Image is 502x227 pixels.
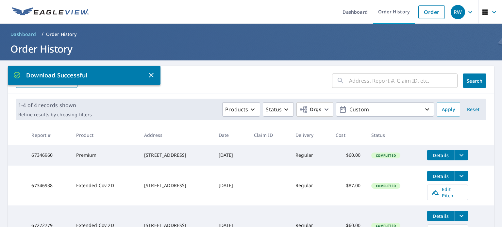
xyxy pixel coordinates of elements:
[427,211,455,221] button: detailsBtn-67272779
[225,105,248,113] p: Products
[10,31,36,38] span: Dashboard
[330,166,366,205] td: $87.00
[418,5,445,19] a: Order
[366,125,422,145] th: Status
[266,105,282,113] p: Status
[13,71,147,80] p: Download Successful
[26,166,71,205] td: 67346938
[213,166,249,205] td: [DATE]
[468,78,481,84] span: Search
[427,150,455,160] button: detailsBtn-67346960
[330,145,366,166] td: $60.00
[8,29,494,40] nav: breadcrumb
[431,152,451,158] span: Details
[330,125,366,145] th: Cost
[42,30,43,38] li: /
[8,42,494,56] h1: Order History
[451,5,465,19] div: RW
[144,152,208,158] div: [STREET_ADDRESS]
[213,125,249,145] th: Date
[431,173,451,179] span: Details
[463,102,484,117] button: Reset
[455,150,468,160] button: filesDropdownBtn-67346960
[299,105,321,114] span: Orgs
[26,125,71,145] th: Report #
[249,125,290,145] th: Claim ID
[18,112,92,118] p: Refine results by choosing filters
[296,102,333,117] button: Orgs
[26,145,71,166] td: 67346960
[437,102,460,117] button: Apply
[347,104,423,115] p: Custom
[372,184,400,188] span: Completed
[46,31,77,38] p: Order History
[12,7,89,17] img: EV Logo
[455,211,468,221] button: filesDropdownBtn-67272779
[290,125,330,145] th: Delivery
[222,102,260,117] button: Products
[139,125,213,145] th: Address
[349,72,458,90] input: Address, Report #, Claim ID, etc.
[71,125,139,145] th: Product
[427,185,468,200] a: Edit Pitch
[290,145,330,166] td: Regular
[372,153,400,158] span: Completed
[18,101,92,109] p: 1-4 of 4 records shown
[442,105,455,114] span: Apply
[427,171,455,181] button: detailsBtn-67346938
[144,182,208,189] div: [STREET_ADDRESS]
[431,213,451,219] span: Details
[455,171,468,181] button: filesDropdownBtn-67346938
[8,29,39,40] a: Dashboard
[465,105,481,114] span: Reset
[431,186,464,199] span: Edit Pitch
[290,166,330,205] td: Regular
[263,102,294,117] button: Status
[463,73,486,88] button: Search
[336,102,434,117] button: Custom
[71,145,139,166] td: Premium
[213,145,249,166] td: [DATE]
[71,166,139,205] td: Extended Cov 2D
